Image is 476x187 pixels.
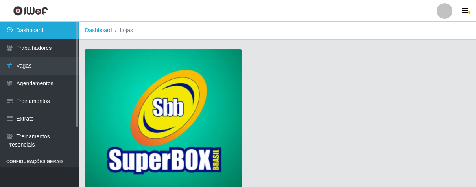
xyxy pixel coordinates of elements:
[85,27,112,33] a: Dashboard
[112,26,133,35] li: Lojas
[13,6,48,16] img: CoreUI Logo
[79,22,476,40] nav: breadcrumb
